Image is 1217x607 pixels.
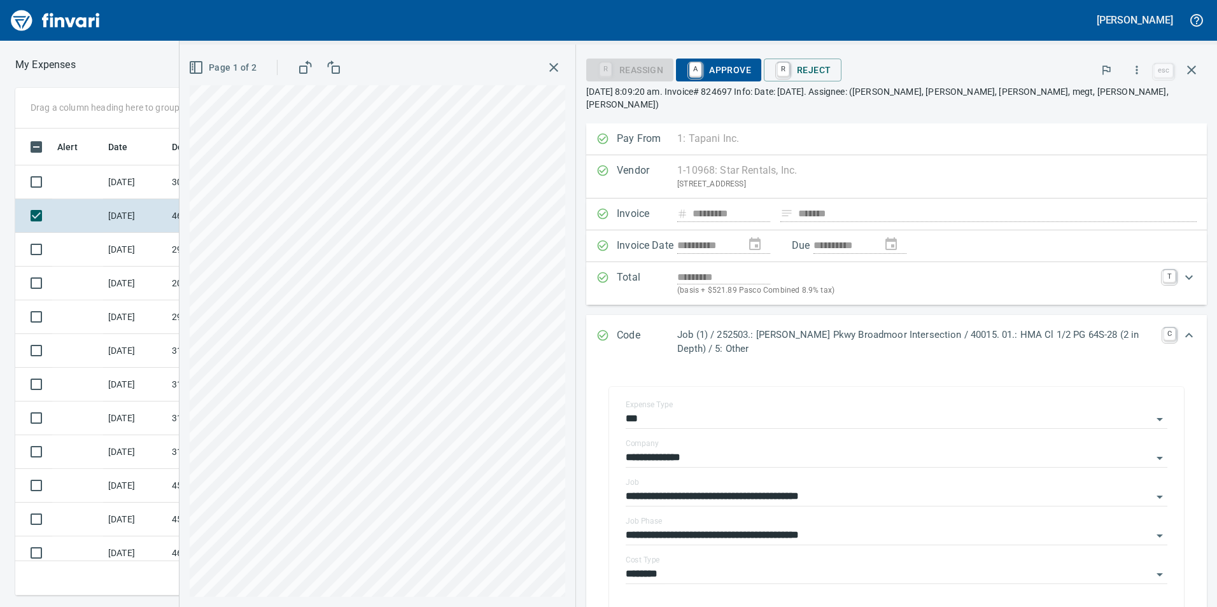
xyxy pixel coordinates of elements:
button: More [1123,56,1151,84]
td: [DATE] [103,368,167,401]
td: 4532.65 [167,469,281,503]
td: [DATE] [103,503,167,536]
td: [DATE] [103,536,167,570]
td: 20.13190.65 [167,267,281,300]
td: 31.1168.65 [167,435,281,469]
span: Page 1 of 2 [191,60,257,76]
div: Expand [586,262,1207,305]
td: 29.11009.65 [167,300,281,334]
button: RReject [764,59,841,81]
td: 29.10989.65 [167,233,281,267]
div: Expand [586,315,1207,369]
h5: [PERSON_NAME] [1097,13,1173,27]
p: Drag a column heading here to group the table [31,101,217,114]
td: [DATE] [103,300,167,334]
span: Close invoice [1151,55,1207,85]
label: Expense Type [626,401,673,408]
button: Open [1151,566,1169,583]
span: Alert [57,139,78,155]
span: Date [108,139,128,155]
img: Finvari [8,5,103,36]
p: Total [617,270,677,297]
td: [DATE] [103,165,167,199]
span: Alert [57,139,94,155]
td: [DATE] [103,199,167,233]
button: Open [1151,449,1169,467]
span: Description [172,139,236,155]
td: 4607.65 [167,199,281,233]
label: Cost Type [626,556,660,564]
td: [DATE] [103,334,167,368]
p: My Expenses [15,57,76,73]
p: (basis + $521.89 Pasco Combined 8.9% tax) [677,284,1155,297]
p: Code [617,328,677,356]
a: A [689,62,701,76]
td: 31.1163.65 [167,401,281,435]
a: esc [1154,64,1173,78]
button: Flag [1092,56,1120,84]
a: R [777,62,789,76]
button: Open [1151,410,1169,428]
div: Reassign [586,64,673,74]
p: Job (1) / 252503.: [PERSON_NAME] Pkwy Broadmoor Intersection / 40015. 01.: HMA Cl 1/2 PG 64S-28 (... [677,328,1156,356]
td: 4532.65 [167,503,281,536]
button: AApprove [676,59,761,81]
td: 4608.65 [167,536,281,570]
td: 30.00011.65 [167,165,281,199]
nav: breadcrumb [15,57,76,73]
td: [DATE] [103,267,167,300]
label: Job Phase [626,517,662,525]
td: [DATE] [103,435,167,469]
td: 31.1116.65 [167,368,281,401]
a: C [1164,328,1176,340]
span: Approve [686,59,751,81]
td: 31.1160.65 [167,334,281,368]
td: [DATE] [103,233,167,267]
label: Job [626,478,639,486]
td: [DATE] [103,401,167,435]
button: Open [1151,488,1169,506]
p: [DATE] 8:09:20 am. Invoice# 824697 Info: Date: [DATE]. Assignee: ([PERSON_NAME], [PERSON_NAME], [... [586,85,1207,111]
span: Reject [774,59,831,81]
label: Company [626,440,659,447]
span: Description [172,139,220,155]
span: Date [108,139,144,155]
td: [DATE] [103,469,167,503]
button: [PERSON_NAME] [1094,10,1176,30]
button: Page 1 of 2 [186,56,262,80]
a: T [1163,270,1176,283]
button: Open [1151,527,1169,545]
